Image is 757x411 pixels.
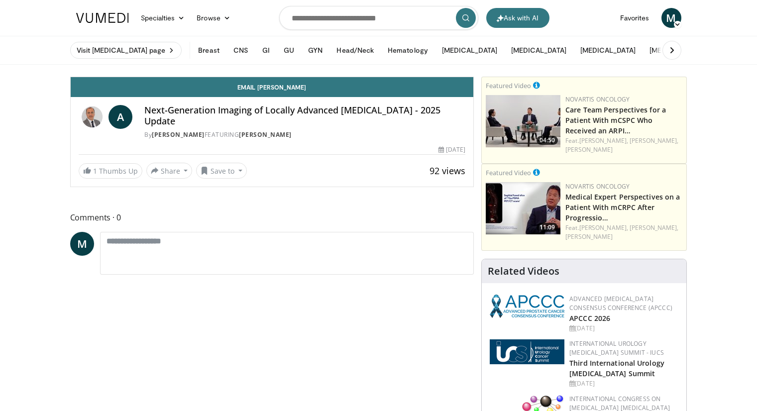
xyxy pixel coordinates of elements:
a: A [108,105,132,129]
small: Featured Video [486,81,531,90]
h4: Related Videos [488,265,559,277]
a: [PERSON_NAME] [565,232,613,241]
a: [PERSON_NAME], [579,223,628,232]
button: Head/Neck [330,40,380,60]
span: 92 views [430,165,465,177]
h4: Next-Generation Imaging of Locally Advanced [MEDICAL_DATA] - 2025 Update [144,105,465,126]
a: Medical Expert Perspectives on a Patient With mCRPC After Progressio… [565,192,680,222]
button: GYN [302,40,328,60]
a: Novartis Oncology [565,95,630,103]
a: Visit [MEDICAL_DATA] page [70,42,182,59]
span: 04:50 [537,136,558,145]
button: Share [146,163,193,179]
img: cad44f18-58c5-46ed-9b0e-fe9214b03651.jpg.150x105_q85_crop-smart_upscale.jpg [486,95,560,147]
button: Save to [196,163,247,179]
button: [MEDICAL_DATA] [436,40,503,60]
a: 04:50 [486,95,560,147]
button: Hematology [382,40,434,60]
a: 11:09 [486,182,560,234]
small: Featured Video [486,168,531,177]
a: [PERSON_NAME], [630,136,678,145]
button: Breast [192,40,225,60]
div: [DATE] [569,379,678,388]
img: 92ba7c40-df22-45a2-8e3f-1ca017a3d5ba.png.150x105_q85_autocrop_double_scale_upscale_version-0.2.png [490,295,564,318]
a: APCCC 2026 [569,313,610,323]
a: [PERSON_NAME] [152,130,205,139]
a: Third International Urology [MEDICAL_DATA] Summit [569,358,664,378]
button: [MEDICAL_DATA] [505,40,572,60]
button: CNS [227,40,254,60]
div: By FEATURING [144,130,465,139]
button: [MEDICAL_DATA] [644,40,711,60]
a: [PERSON_NAME] [239,130,292,139]
a: M [661,8,681,28]
div: Feat. [565,223,682,241]
span: Comments 0 [70,211,474,224]
div: [DATE] [438,145,465,154]
a: International Urology [MEDICAL_DATA] Summit - IUCS [569,339,664,357]
a: [PERSON_NAME], [630,223,678,232]
button: GU [278,40,300,60]
img: Anwar Padhani [79,105,105,129]
a: Favorites [614,8,655,28]
a: Care Team Perspectives for a Patient With mCSPC Who Received an ARPI… [565,105,666,135]
button: GI [256,40,276,60]
img: 62fb9566-9173-4071-bcb6-e47c745411c0.png.150x105_q85_autocrop_double_scale_upscale_version-0.2.png [490,339,564,364]
img: 918109e9-db38-4028-9578-5f15f4cfacf3.jpg.150x105_q85_crop-smart_upscale.jpg [486,182,560,234]
a: Email [PERSON_NAME] [71,77,474,97]
a: Specialties [135,8,191,28]
a: 1 Thumbs Up [79,163,142,179]
a: [PERSON_NAME], [579,136,628,145]
span: 11:09 [537,223,558,232]
span: 1 [93,166,97,176]
a: M [70,232,94,256]
a: [PERSON_NAME] [565,145,613,154]
button: [MEDICAL_DATA] [574,40,642,60]
div: Feat. [565,136,682,154]
a: Advanced [MEDICAL_DATA] Consensus Conference (APCCC) [569,295,672,312]
button: Ask with AI [486,8,549,28]
a: Browse [191,8,236,28]
a: Novartis Oncology [565,182,630,191]
div: [DATE] [569,324,678,333]
img: VuMedi Logo [76,13,129,23]
input: Search topics, interventions [279,6,478,30]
